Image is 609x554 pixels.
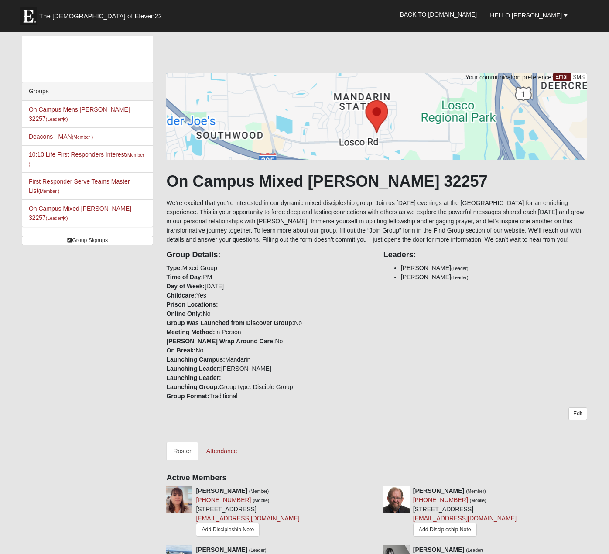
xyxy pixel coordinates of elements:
[22,82,153,101] div: Groups
[571,73,588,82] a: SMS
[166,319,294,326] strong: Group Was Launched from Discover Group:
[196,487,247,494] strong: [PERSON_NAME]
[166,442,198,460] a: Roster
[166,473,587,483] h4: Active Members
[166,172,587,191] h1: On Campus Mixed [PERSON_NAME] 32257
[249,489,269,494] small: (Member)
[568,407,587,420] a: Edit
[553,73,571,81] a: Email
[401,263,587,273] li: [PERSON_NAME]
[466,489,486,494] small: (Member)
[20,7,37,25] img: Eleven22 logo
[401,273,587,282] li: [PERSON_NAME]
[393,3,483,25] a: Back to [DOMAIN_NAME]
[413,515,517,522] a: [EMAIL_ADDRESS][DOMAIN_NAME]
[196,515,299,522] a: [EMAIL_ADDRESS][DOMAIN_NAME]
[166,264,182,271] strong: Type:
[451,266,469,271] small: (Leader)
[166,250,370,260] h4: Group Details:
[413,523,477,537] a: Add Discipleship Note
[383,250,587,260] h4: Leaders:
[166,274,203,280] strong: Time of Day:
[166,292,196,299] strong: Childcare:
[166,310,202,317] strong: Online Only:
[465,74,553,81] span: Your communication preference:
[39,12,162,21] span: The [DEMOGRAPHIC_DATA] of Eleven22
[483,4,574,26] a: Hello [PERSON_NAME]
[199,442,244,460] a: Attendance
[166,347,195,354] strong: On Break:
[196,486,299,539] div: [STREET_ADDRESS]
[166,328,215,335] strong: Meeting Method:
[413,487,464,494] strong: [PERSON_NAME]
[166,301,218,308] strong: Prison Locations:
[196,496,251,503] a: [PHONE_NUMBER]
[166,338,275,345] strong: [PERSON_NAME] Wrap Around Care:
[29,205,131,221] a: On Campus Mixed [PERSON_NAME] 32257(Leader)
[166,356,225,363] strong: Launching Campus:
[470,498,486,503] small: (Mobile)
[29,151,144,167] a: 10:10 Life First Responders Interest(Member )
[166,365,221,372] strong: Launching Leader:
[166,374,221,381] strong: Launching Leader:
[22,236,154,245] a: Group Signups
[29,178,130,194] a: First Responder Serve Teams Master List(Member )
[46,215,68,221] small: (Leader )
[166,383,219,390] strong: Launching Group:
[451,275,469,280] small: (Leader)
[490,12,562,19] span: Hello [PERSON_NAME]
[46,116,68,122] small: (Leader )
[160,244,376,401] div: Mixed Group PM [DATE] Yes No No In Person No No Mandarin [PERSON_NAME] Group type: Disciple Group...
[72,134,93,140] small: (Member )
[413,486,517,539] div: [STREET_ADDRESS]
[166,393,209,400] strong: Group Format:
[29,106,130,122] a: On Campus Mens [PERSON_NAME] 32257(Leader)
[413,496,468,503] a: [PHONE_NUMBER]
[15,3,190,25] a: The [DEMOGRAPHIC_DATA] of Eleven22
[196,523,260,537] a: Add Discipleship Note
[38,188,59,194] small: (Member )
[29,133,93,140] a: Deacons - MAN(Member )
[253,498,269,503] small: (Mobile)
[166,283,205,290] strong: Day of Week:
